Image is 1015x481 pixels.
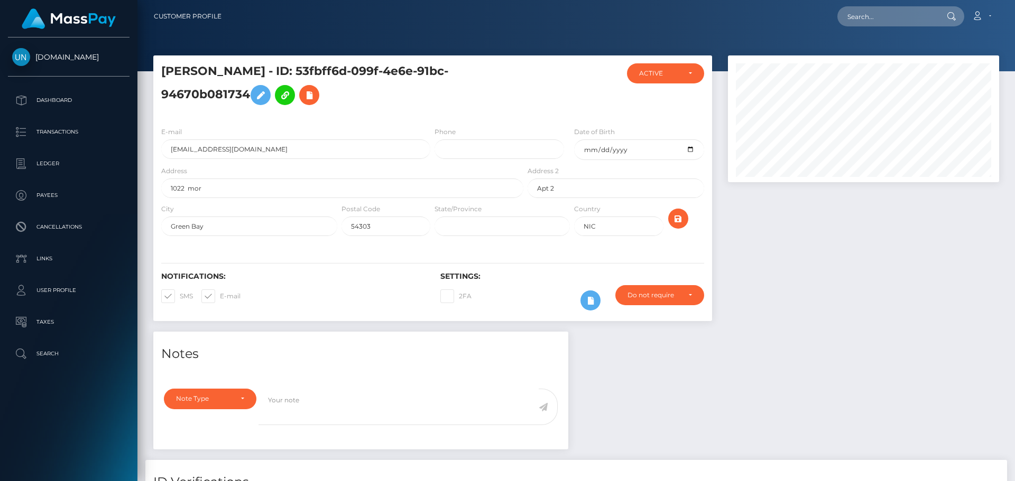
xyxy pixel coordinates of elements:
[12,251,125,267] p: Links
[161,63,518,110] h5: [PERSON_NAME] - ID: 53fbff6d-099f-4e6e-91bc-94670b081734
[161,289,193,303] label: SMS
[528,166,559,176] label: Address 2
[164,389,256,409] button: Note Type
[574,127,615,137] label: Date of Birth
[12,92,125,108] p: Dashboard
[574,204,601,214] label: Country
[12,282,125,298] p: User Profile
[8,277,130,304] a: User Profile
[639,69,680,78] div: ACTIVE
[22,8,116,29] img: MassPay Logo
[435,127,456,137] label: Phone
[12,219,125,235] p: Cancellations
[627,63,704,83] button: ACTIVE
[8,341,130,367] a: Search
[154,5,222,27] a: Customer Profile
[628,291,680,299] div: Do not require
[342,204,380,214] label: Postal Code
[161,166,187,176] label: Address
[8,150,130,177] a: Ledger
[176,394,232,403] div: Note Type
[12,314,125,330] p: Taxes
[12,48,30,66] img: Unlockt.me
[12,187,125,203] p: Payees
[8,87,130,114] a: Dashboard
[440,272,704,281] h6: Settings:
[8,182,130,209] a: Payees
[837,6,937,26] input: Search...
[8,246,130,272] a: Links
[440,289,472,303] label: 2FA
[435,204,482,214] label: State/Province
[8,119,130,145] a: Transactions
[12,156,125,172] p: Ledger
[12,346,125,362] p: Search
[161,272,425,281] h6: Notifications:
[615,285,704,305] button: Do not require
[161,127,182,137] label: E-mail
[161,204,174,214] label: City
[12,124,125,140] p: Transactions
[161,345,560,363] h4: Notes
[8,309,130,335] a: Taxes
[8,214,130,240] a: Cancellations
[8,52,130,62] span: [DOMAIN_NAME]
[201,289,241,303] label: E-mail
